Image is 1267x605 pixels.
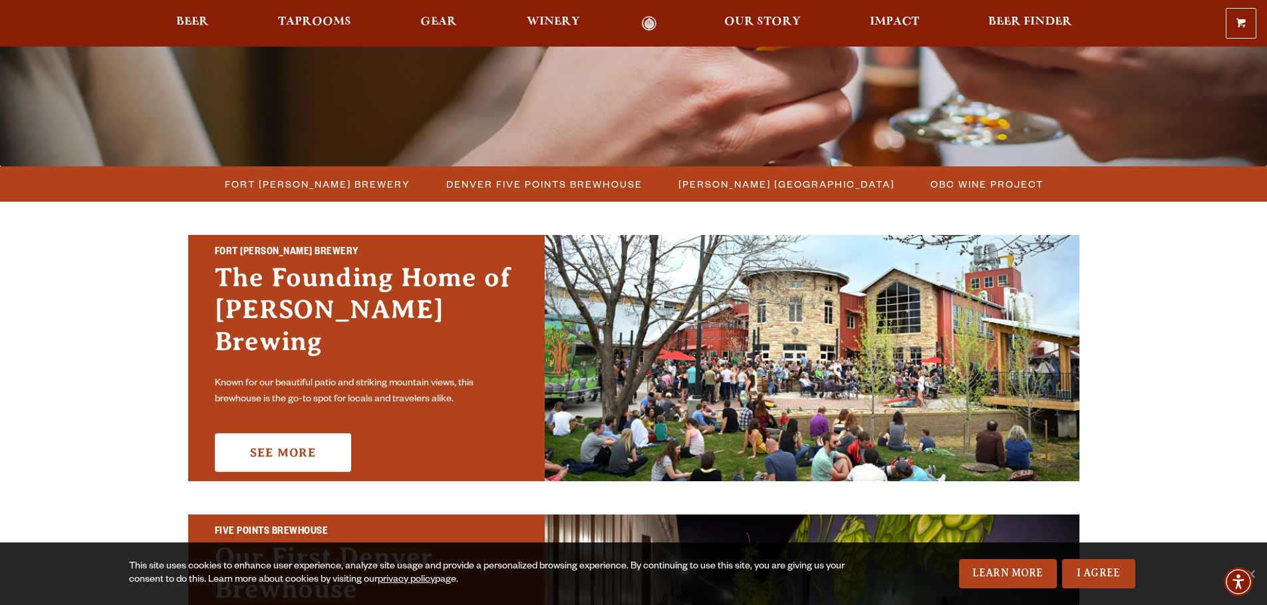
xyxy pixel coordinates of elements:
[678,174,895,194] span: [PERSON_NAME] [GEOGRAPHIC_DATA]
[518,16,589,31] a: Winery
[959,559,1057,588] a: Learn More
[724,17,801,27] span: Our Story
[176,17,209,27] span: Beer
[527,17,580,27] span: Winery
[930,174,1044,194] span: OBC Wine Project
[269,16,360,31] a: Taprooms
[215,524,518,541] h2: Five Points Brewhouse
[670,174,901,194] a: [PERSON_NAME] [GEOGRAPHIC_DATA]
[922,174,1050,194] a: OBC Wine Project
[378,575,435,586] a: privacy policy
[215,433,351,472] a: See More
[716,16,809,31] a: Our Story
[988,17,1072,27] span: Beer Finder
[1062,559,1135,588] a: I Agree
[980,16,1081,31] a: Beer Finder
[217,174,417,194] a: Fort [PERSON_NAME] Brewery
[1224,567,1253,596] div: Accessibility Menu
[412,16,466,31] a: Gear
[129,560,849,587] div: This site uses cookies to enhance user experience, analyze site usage and provide a personalized ...
[446,174,642,194] span: Denver Five Points Brewhouse
[545,235,1079,481] img: Fort Collins Brewery & Taproom'
[861,16,928,31] a: Impact
[870,17,919,27] span: Impact
[420,17,457,27] span: Gear
[215,262,518,371] h3: The Founding Home of [PERSON_NAME] Brewing
[225,174,410,194] span: Fort [PERSON_NAME] Brewery
[215,244,518,262] h2: Fort [PERSON_NAME] Brewery
[438,174,649,194] a: Denver Five Points Brewhouse
[215,376,518,408] p: Known for our beautiful patio and striking mountain views, this brewhouse is the go-to spot for l...
[625,16,674,31] a: Odell Home
[278,17,351,27] span: Taprooms
[168,16,217,31] a: Beer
